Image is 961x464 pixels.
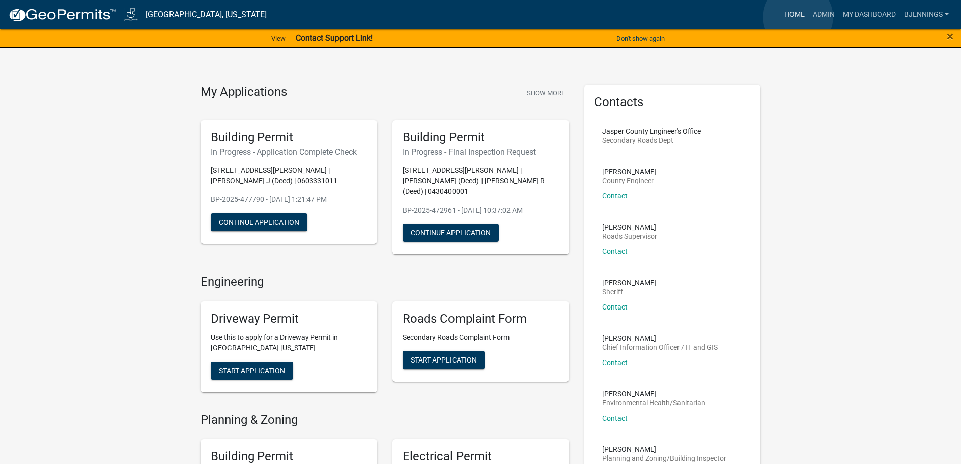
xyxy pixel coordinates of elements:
[201,85,287,100] h4: My Applications
[211,312,367,326] h5: Driveway Permit
[602,358,628,367] a: Contact
[602,279,656,286] p: [PERSON_NAME]
[602,168,656,175] p: [PERSON_NAME]
[146,6,267,23] a: [GEOGRAPHIC_DATA], [US_STATE]
[201,413,569,427] h4: Planning & Zoning
[211,213,307,231] button: Continue Application
[602,128,701,135] p: Jasper County Engineer's Office
[403,205,559,216] p: BP-2025-472961 - [DATE] 10:37:02 AM
[211,332,367,353] p: Use this to apply for a Driveway Permit in [GEOGRAPHIC_DATA] [US_STATE]
[602,247,628,255] a: Contact
[602,303,628,311] a: Contact
[602,233,657,240] p: Roads Supervisor
[809,5,839,24] a: Admin
[403,165,559,197] p: [STREET_ADDRESS][PERSON_NAME] | [PERSON_NAME] (Deed) || [PERSON_NAME] R (Deed) | 0430400001
[411,356,477,364] span: Start Application
[602,177,656,184] p: County Engineer
[523,85,569,101] button: Show More
[602,224,657,231] p: [PERSON_NAME]
[602,137,701,144] p: Secondary Roads Dept
[296,33,373,43] strong: Contact Support Link!
[839,5,900,24] a: My Dashboard
[602,344,718,351] p: Chief Information Officer / IT and GIS
[947,29,953,43] span: ×
[211,362,293,380] button: Start Application
[602,446,726,453] p: [PERSON_NAME]
[602,192,628,200] a: Contact
[211,449,367,464] h5: Building Permit
[602,399,705,406] p: Environmental Health/Sanitarian
[211,130,367,145] h5: Building Permit
[403,312,559,326] h5: Roads Complaint Form
[211,165,367,186] p: [STREET_ADDRESS][PERSON_NAME] | [PERSON_NAME] J (Deed) | 0603331011
[201,275,569,289] h4: Engineering
[403,351,485,369] button: Start Application
[602,414,628,422] a: Contact
[124,8,138,21] img: Jasper County, Iowa
[602,390,705,397] p: [PERSON_NAME]
[211,147,367,157] h6: In Progress - Application Complete Check
[602,288,656,295] p: Sheriff
[594,95,751,110] h5: Contacts
[602,455,726,462] p: Planning and Zoning/Building Inspector
[780,5,809,24] a: Home
[403,130,559,145] h5: Building Permit
[947,30,953,42] button: Close
[211,194,367,205] p: BP-2025-477790 - [DATE] 1:21:47 PM
[267,30,290,47] a: View
[403,224,499,242] button: Continue Application
[612,30,669,47] button: Don't show again
[602,335,718,342] p: [PERSON_NAME]
[403,332,559,343] p: Secondary Roads Complaint Form
[403,449,559,464] h5: Electrical Permit
[403,147,559,157] h6: In Progress - Final Inspection Request
[900,5,953,24] a: bjennings
[219,367,285,375] span: Start Application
